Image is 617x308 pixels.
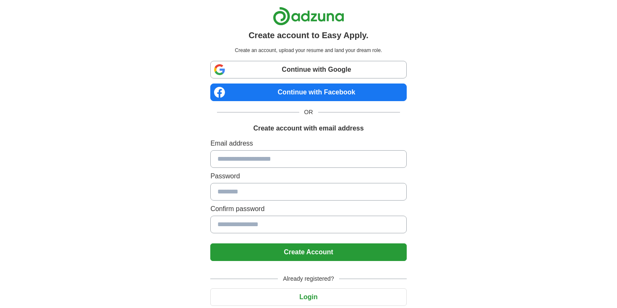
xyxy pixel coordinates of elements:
img: Adzuna logo [273,7,344,26]
button: Login [210,288,406,306]
span: OR [299,108,318,117]
span: Already registered? [278,274,339,283]
a: Continue with Google [210,61,406,78]
a: Continue with Facebook [210,84,406,101]
a: Login [210,293,406,300]
h1: Create account with email address [253,123,363,133]
label: Confirm password [210,204,406,214]
h1: Create account to Easy Apply. [248,29,369,42]
button: Create Account [210,243,406,261]
label: Password [210,171,406,181]
p: Create an account, upload your resume and land your dream role. [212,47,405,54]
label: Email address [210,138,406,149]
